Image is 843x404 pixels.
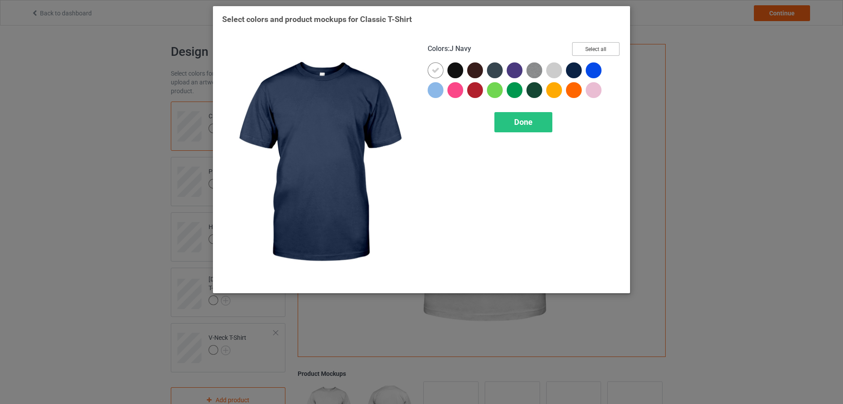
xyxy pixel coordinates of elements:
button: Select all [572,42,620,56]
span: Select colors and product mockups for Classic T-Shirt [222,15,412,24]
img: heather_texture.png [526,62,542,78]
span: J Navy [450,44,471,53]
h4: : [428,44,471,54]
img: regular.jpg [222,42,415,284]
span: Done [514,117,533,127]
span: Colors [428,44,448,53]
